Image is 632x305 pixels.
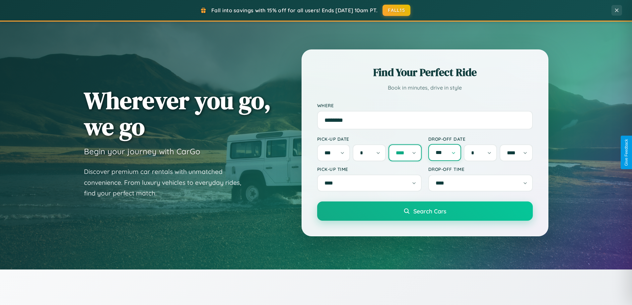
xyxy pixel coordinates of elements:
h3: Begin your journey with CarGo [84,146,200,156]
p: Discover premium car rentals with unmatched convenience. From luxury vehicles to everyday rides, ... [84,166,250,199]
label: Pick-up Date [317,136,422,142]
p: Book in minutes, drive in style [317,83,533,93]
span: Fall into savings with 15% off for all users! Ends [DATE] 10am PT. [211,7,378,14]
label: Drop-off Time [428,166,533,172]
label: Pick-up Time [317,166,422,172]
button: Search Cars [317,201,533,221]
h1: Wherever you go, we go [84,87,271,140]
label: Drop-off Date [428,136,533,142]
span: Search Cars [413,207,446,215]
div: Give Feedback [624,139,629,166]
label: Where [317,103,533,108]
h2: Find Your Perfect Ride [317,65,533,80]
button: FALL15 [383,5,410,16]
